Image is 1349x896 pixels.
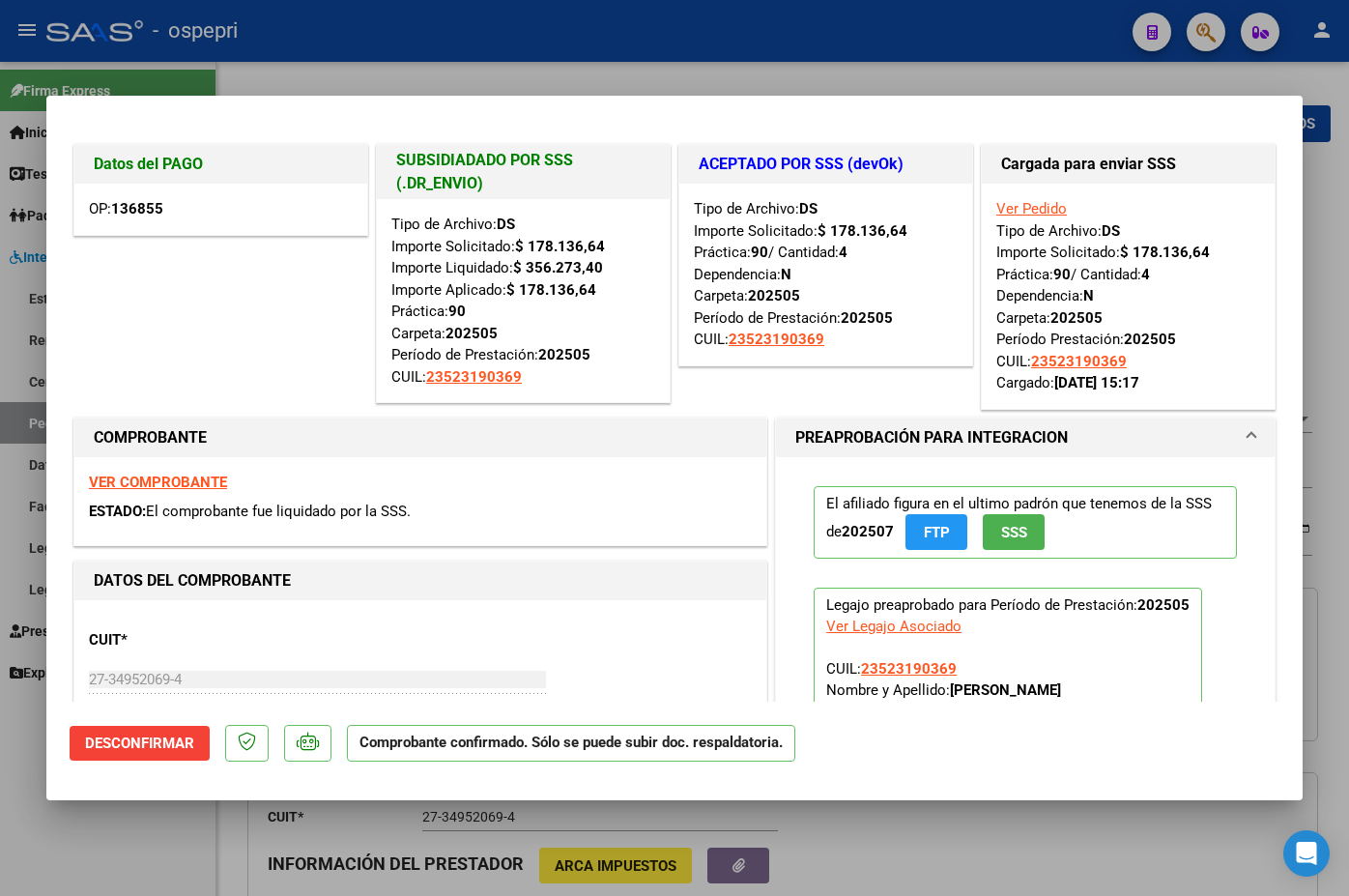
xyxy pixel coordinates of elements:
[1031,353,1127,370] span: 23523190369
[795,426,1068,449] h1: PREAPROBACIÓN PARA INTEGRACION
[146,503,411,520] span: El comprobante fue liquidado por la SSS.
[89,200,163,217] span: OP:
[89,474,227,491] a: VER COMPROBANTE
[448,303,466,320] strong: 90
[111,200,163,217] strong: 136855
[1283,830,1330,877] div: Open Intercom Messenger
[781,266,791,283] strong: N
[94,571,291,590] strong: DATOS DEL COMPROBANTE
[1102,222,1120,240] strong: DS
[497,216,515,233] strong: DS
[1050,309,1103,327] strong: 202505
[729,331,824,348] span: 23523190369
[506,281,596,299] strong: $ 178.136,64
[70,726,210,761] button: Desconfirmar
[538,346,590,363] strong: 202505
[748,287,800,304] strong: 202505
[799,200,818,217] strong: DS
[950,681,1061,699] strong: [PERSON_NAME]
[983,514,1045,550] button: SSS
[391,214,655,388] div: Tipo de Archivo: Importe Solicitado: Importe Liquidado: Importe Aplicado: Práctica: Carpeta: Perí...
[513,259,603,276] strong: $ 356.273,40
[1053,266,1071,283] strong: 90
[94,153,348,176] h1: Datos del PAGO
[814,588,1202,773] p: Legajo preaprobado para Período de Prestación:
[924,524,950,541] span: FTP
[1124,331,1176,348] strong: 202505
[699,153,953,176] h1: ACEPTADO POR SSS (devOk)
[814,486,1237,559] p: El afiliado figura en el ultimo padrón que tenemos de la SSS de
[905,514,967,550] button: FTP
[839,244,847,261] strong: 4
[1001,524,1027,541] span: SSS
[826,616,962,637] div: Ver Legajo Asociado
[996,200,1067,217] a: Ver Pedido
[1141,266,1150,283] strong: 4
[776,457,1275,818] div: PREAPROBACIÓN PARA INTEGRACION
[426,368,522,386] span: 23523190369
[694,198,958,351] div: Tipo de Archivo: Importe Solicitado: Práctica: / Cantidad: Dependencia: Carpeta: Período de Prest...
[996,198,1260,394] div: Tipo de Archivo: Importe Solicitado: Práctica: / Cantidad: Dependencia: Carpeta: Período Prestaci...
[94,428,207,447] strong: COMPROBANTE
[776,419,1275,457] mat-expansion-panel-header: PREAPROBACIÓN PARA INTEGRACION
[841,309,893,327] strong: 202505
[826,660,1061,763] span: CUIL: Nombre y Apellido: Período Desde: Período Hasta: Admite Dependencia:
[1001,153,1255,176] h1: Cargada para enviar SSS
[1137,596,1190,614] strong: 202505
[1054,374,1139,391] strong: [DATE] 15:17
[751,244,768,261] strong: 90
[89,629,288,651] p: CUIT
[861,660,957,678] span: 23523190369
[85,735,194,752] span: Desconfirmar
[445,325,498,342] strong: 202505
[396,149,650,195] h1: SUBSIDIADADO POR SSS (.DR_ENVIO)
[818,222,907,240] strong: $ 178.136,64
[1083,287,1094,304] strong: N
[842,523,894,540] strong: 202507
[347,725,795,763] p: Comprobante confirmado. Sólo se puede subir doc. respaldatoria.
[515,238,605,255] strong: $ 178.136,64
[89,503,146,520] span: ESTADO:
[1120,244,1210,261] strong: $ 178.136,64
